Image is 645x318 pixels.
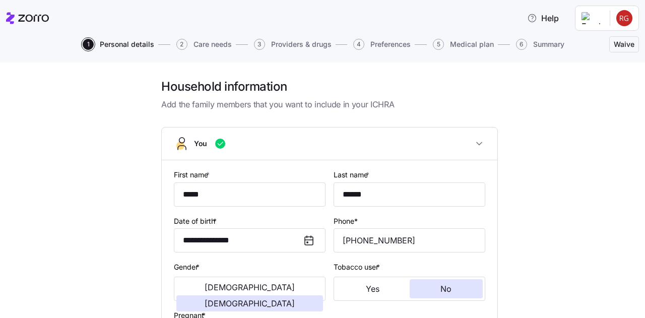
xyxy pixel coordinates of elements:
button: 4Preferences [353,39,411,50]
button: 5Medical plan [433,39,494,50]
label: Tobacco user [334,262,382,273]
label: Phone* [334,216,358,227]
button: Help [519,8,567,28]
span: 1 [83,39,94,50]
label: Last name [334,169,371,180]
span: Personal details [100,41,154,48]
button: You [162,128,497,160]
button: 3Providers & drugs [254,39,332,50]
span: [DEMOGRAPHIC_DATA] [205,283,295,291]
a: 1Personal details [81,39,154,50]
span: Summary [533,41,564,48]
button: 1Personal details [83,39,154,50]
span: Care needs [193,41,232,48]
span: Preferences [370,41,411,48]
span: No [440,285,451,293]
label: Gender [174,262,202,273]
img: 402307505fafa05f82f0eaffb3defb95 [616,10,632,26]
h1: Household information [161,79,498,94]
span: 2 [176,39,187,50]
button: 6Summary [516,39,564,50]
button: 2Care needs [176,39,232,50]
button: Waive [609,36,639,52]
span: You [194,139,207,149]
span: Yes [366,285,379,293]
span: 5 [433,39,444,50]
span: [DEMOGRAPHIC_DATA] [205,299,295,307]
label: Date of birth [174,216,219,227]
span: Waive [614,39,634,49]
input: Phone [334,228,485,252]
span: Providers & drugs [271,41,332,48]
span: 6 [516,39,527,50]
span: 3 [254,39,265,50]
span: Add the family members that you want to include in your ICHRA [161,98,498,111]
span: Medical plan [450,41,494,48]
span: 4 [353,39,364,50]
label: First name [174,169,212,180]
span: Help [527,12,559,24]
img: Employer logo [582,12,602,24]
